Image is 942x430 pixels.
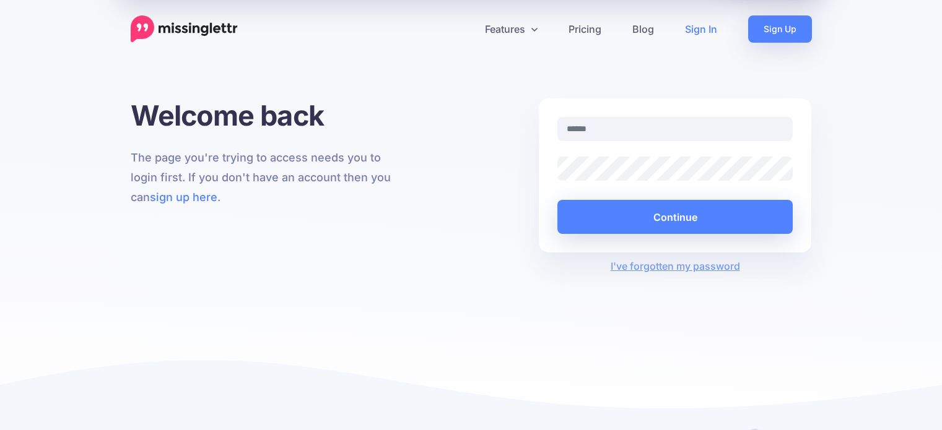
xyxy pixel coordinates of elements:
[611,260,740,272] a: I've forgotten my password
[557,200,793,234] button: Continue
[131,98,404,132] h1: Welcome back
[469,15,553,43] a: Features
[553,15,617,43] a: Pricing
[150,191,217,204] a: sign up here
[617,15,669,43] a: Blog
[669,15,733,43] a: Sign In
[748,15,812,43] a: Sign Up
[131,148,404,207] p: The page you're trying to access needs you to login first. If you don't have an account then you ...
